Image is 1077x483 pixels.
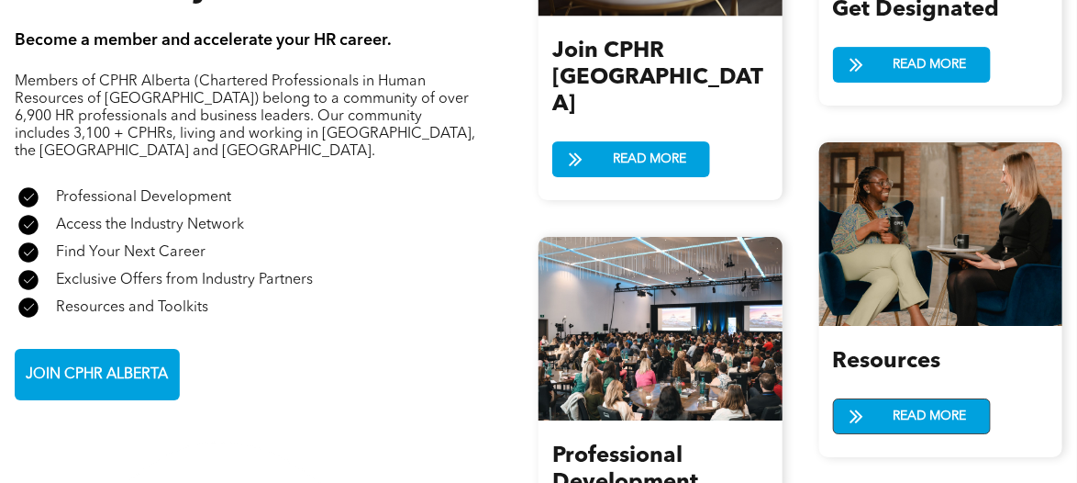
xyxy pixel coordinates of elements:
span: Become a member and accelerate your HR career. [15,32,392,49]
span: READ MORE [887,399,973,433]
a: JOIN CPHR ALBERTA [15,349,180,400]
span: Join CPHR [GEOGRAPHIC_DATA] [552,40,763,116]
span: READ MORE [606,142,693,176]
span: JOIN CPHR ALBERTA [20,357,175,393]
span: Find Your Next Career [56,245,205,260]
a: READ MORE [833,399,991,434]
span: Resources [833,351,941,373]
span: Exclusive Offers from Industry Partners [56,273,313,287]
span: Professional Development [56,190,231,205]
a: READ MORE [552,141,710,177]
a: READ MORE [833,47,991,83]
span: Access the Industry Network [56,218,244,232]
span: READ MORE [887,48,973,82]
span: Members of CPHR Alberta (Chartered Professionals in Human Resources of [GEOGRAPHIC_DATA]) belong ... [15,74,475,159]
span: Resources and Toolkits [56,300,208,315]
